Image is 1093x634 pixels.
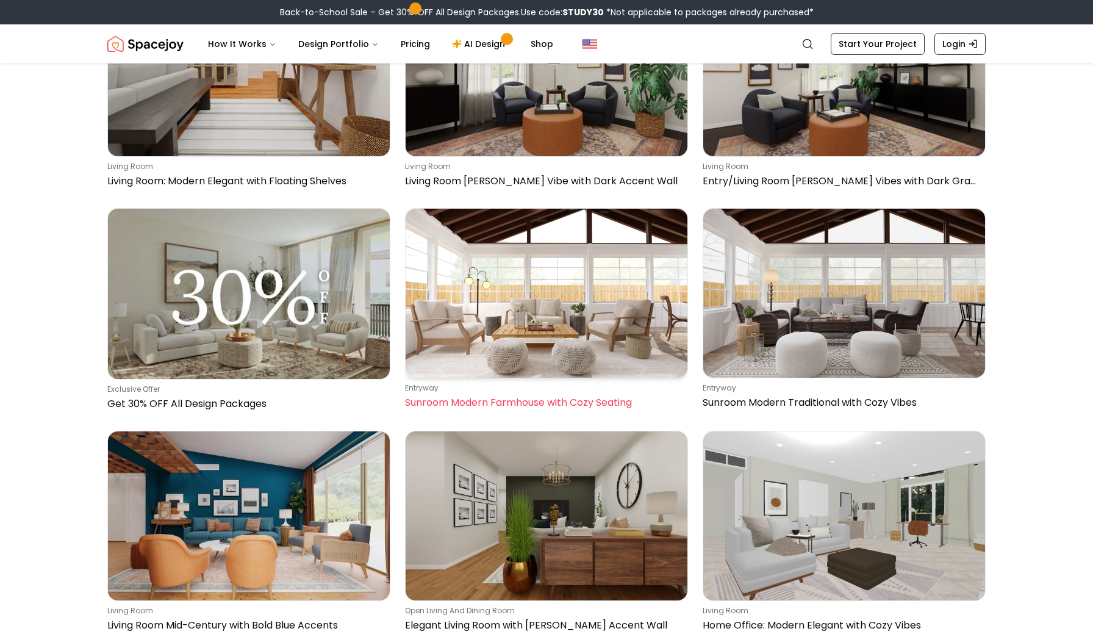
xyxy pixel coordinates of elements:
div: Back-to-School Sale – Get 30% OFF All Design Packages. [280,6,814,18]
p: Home Office: Modern Elegant with Cozy Vibes [703,618,981,633]
p: living room [405,162,683,171]
span: Use code: [521,6,604,18]
b: STUDY30 [562,6,604,18]
img: Living Room Mid-Century with Bold Blue Accents [108,431,390,600]
button: How It Works [198,32,286,56]
p: living room [107,162,385,171]
p: living room [107,606,385,616]
p: Living Room Mid-Century with Bold Blue Accents [107,618,385,633]
p: entryway [405,383,683,393]
a: Start Your Project [831,33,925,55]
button: Design Portfolio [288,32,389,56]
img: Spacejoy Logo [107,32,184,56]
nav: Main [198,32,563,56]
nav: Global [107,24,986,63]
p: open living and dining room [405,606,683,616]
p: entryway [703,383,981,393]
p: Exclusive Offer [107,384,385,394]
p: Sunroom Modern Farmhouse with Cozy Seating [405,395,683,410]
img: Sunroom Modern Traditional with Cozy Vibes [703,209,985,378]
a: Sunroom Modern Farmhouse with Cozy SeatingentrywaySunroom Modern Farmhouse with Cozy Seating [405,208,688,416]
a: Get 30% OFF All Design PackagesExclusive OfferGet 30% OFF All Design Packages [107,208,390,416]
img: Elegant Living Room with Rich Green Accent Wall [406,431,687,600]
img: Sunroom Modern Farmhouse with Cozy Seating [406,209,687,378]
span: *Not applicable to packages already purchased* [604,6,814,18]
a: Sunroom Modern Traditional with Cozy VibesentrywaySunroom Modern Traditional with Cozy Vibes [703,208,986,416]
p: Living Room [PERSON_NAME] Vibe with Dark Accent Wall [405,174,683,189]
img: United States [582,37,597,51]
a: Spacejoy [107,32,184,56]
a: AI Design [442,32,518,56]
img: Home Office: Modern Elegant with Cozy Vibes [703,431,985,600]
a: Shop [521,32,563,56]
a: Login [934,33,986,55]
a: Pricing [391,32,440,56]
p: Entry/Living Room [PERSON_NAME] Vibes with Dark Gray Accent [703,174,981,189]
p: Sunroom Modern Traditional with Cozy Vibes [703,395,981,410]
p: Elegant Living Room with [PERSON_NAME] Accent Wall [405,618,683,633]
p: living room [703,162,981,171]
p: Get 30% OFF All Design Packages [107,397,385,411]
img: Get 30% OFF All Design Packages [108,209,390,378]
p: living room [703,606,981,616]
p: Living Room: Modern Elegant with Floating Shelves [107,174,385,189]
